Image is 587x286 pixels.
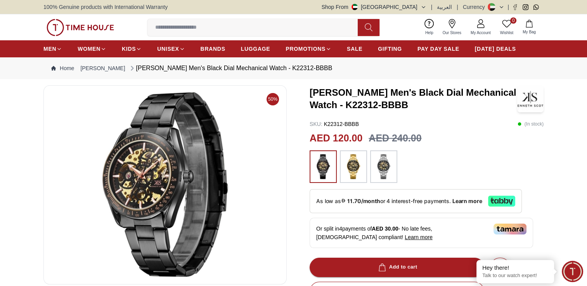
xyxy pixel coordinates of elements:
div: Or split in 4 payments of - No late fees, [DEMOGRAPHIC_DATA] compliant! [310,218,533,248]
button: العربية [437,3,452,11]
img: ... [374,154,393,179]
h3: [PERSON_NAME] Men's Black Dial Mechanical Watch - K22312-BBBB [310,86,517,111]
a: Facebook [512,4,518,10]
span: KIDS [122,45,136,53]
span: [DATE] DEALS [475,45,516,53]
a: 0Wishlist [495,17,518,37]
span: 0 [510,17,516,24]
img: ... [313,154,333,179]
span: LUGGAGE [241,45,270,53]
a: LUGGAGE [241,42,270,56]
img: ... [344,154,363,179]
button: My Bag [518,18,540,36]
span: | [507,3,509,11]
a: GIFTING [378,42,402,56]
span: 100% Genuine products with International Warranty [43,3,168,11]
span: 50% [267,93,279,105]
p: Talk to our watch expert! [482,272,548,279]
h3: AED 240.00 [369,131,421,146]
a: PROMOTIONS [286,42,331,56]
span: GIFTING [378,45,402,53]
img: Tamara [493,224,526,234]
span: Our Stores [440,30,464,36]
a: KIDS [122,42,142,56]
a: SALE [347,42,362,56]
p: K22312-BBBB [310,120,359,128]
span: | [457,3,458,11]
a: PAY DAY SALE [417,42,459,56]
img: ... [47,19,114,36]
span: WOMEN [78,45,100,53]
a: Our Stores [438,17,466,37]
nav: Breadcrumb [43,57,544,79]
div: Chat Widget [562,261,583,282]
img: Kenneth Scott Men's Black Dial Mechanical Watch - K22312-BBBB [50,92,280,278]
p: ( In stock ) [518,120,544,128]
span: My Account [468,30,494,36]
a: UNISEX [157,42,185,56]
span: | [431,3,433,11]
div: Hey there! [482,264,548,272]
span: MEN [43,45,56,53]
h2: AED 120.00 [310,131,362,146]
a: Home [51,64,74,72]
img: United Arab Emirates [352,4,358,10]
span: AED 30.00 [372,226,398,232]
img: Kenneth Scott Men's Black Dial Mechanical Watch - K22312-BBBB [517,85,544,112]
span: Wishlist [497,30,516,36]
span: Learn more [405,234,433,240]
a: WOMEN [78,42,106,56]
a: [PERSON_NAME] [80,64,125,72]
span: My Bag [519,29,539,35]
a: BRANDS [201,42,225,56]
div: [PERSON_NAME] Men's Black Dial Mechanical Watch - K22312-BBBB [128,64,332,73]
span: PROMOTIONS [286,45,326,53]
a: Instagram [523,4,528,10]
span: Help [422,30,436,36]
span: BRANDS [201,45,225,53]
span: SALE [347,45,362,53]
a: Help [421,17,438,37]
a: Whatsapp [533,4,539,10]
button: Add to cart [310,258,484,277]
button: Shop From[GEOGRAPHIC_DATA] [322,3,426,11]
div: Add to cart [377,263,417,272]
span: UNISEX [157,45,179,53]
a: [DATE] DEALS [475,42,516,56]
span: SKU : [310,121,322,127]
a: MEN [43,42,62,56]
div: Currency [463,3,488,11]
span: PAY DAY SALE [417,45,459,53]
